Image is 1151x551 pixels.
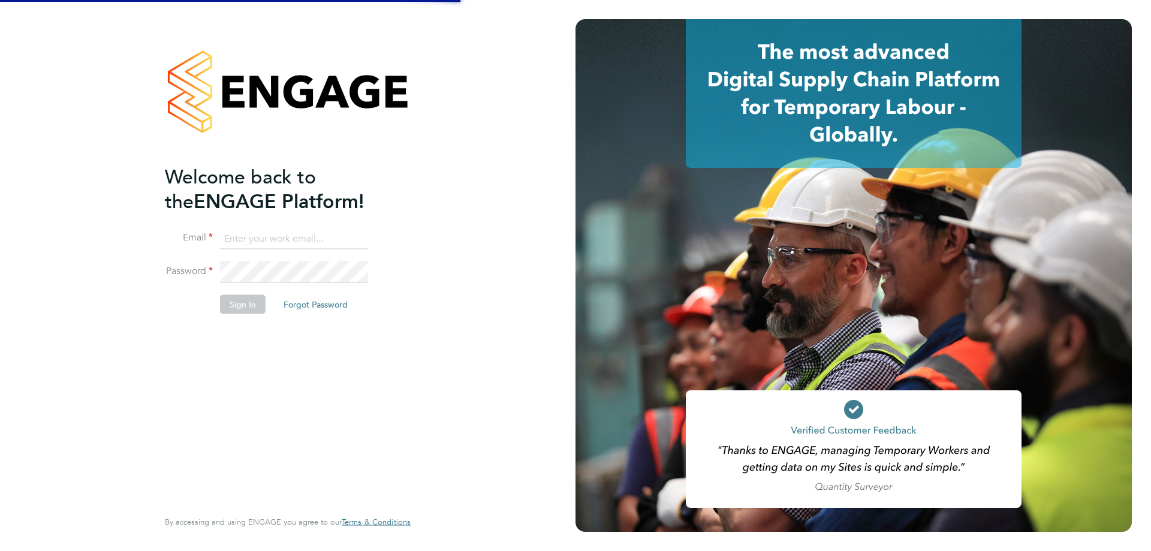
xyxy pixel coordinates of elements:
label: Password [165,265,213,278]
a: Terms & Conditions [342,517,411,527]
h2: ENGAGE Platform! [165,164,399,213]
input: Enter your work email... [220,228,368,249]
button: Forgot Password [274,295,357,314]
span: By accessing and using ENGAGE you agree to our [165,517,411,527]
span: Welcome back to the [165,165,316,213]
label: Email [165,231,213,244]
button: Sign In [220,295,266,314]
